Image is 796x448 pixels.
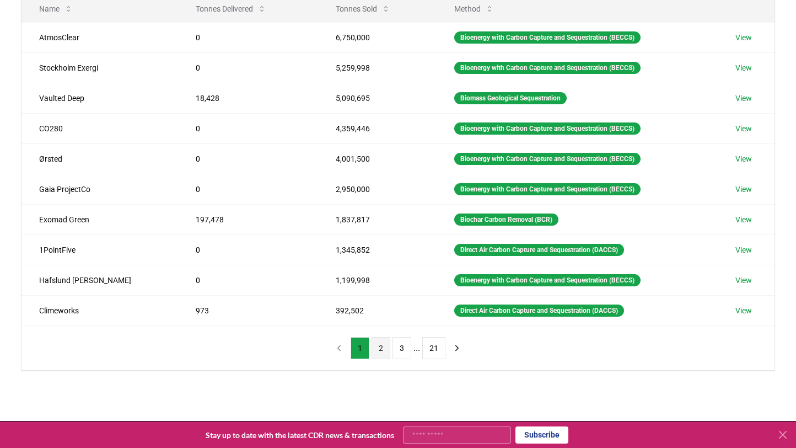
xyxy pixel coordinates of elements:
div: Bioenergy with Carbon Capture and Sequestration (BECCS) [454,31,641,44]
button: 1 [351,337,369,359]
td: Gaia ProjectCo [21,174,178,204]
td: AtmosClear [21,22,178,52]
td: 0 [178,52,318,83]
td: 1,345,852 [318,234,437,265]
button: next page [448,337,466,359]
td: 392,502 [318,295,437,326]
td: Stockholm Exergi [21,52,178,83]
a: View [735,153,752,164]
td: 4,001,500 [318,143,437,174]
a: View [735,62,752,73]
button: 3 [392,337,411,359]
a: View [735,244,752,255]
div: Bioenergy with Carbon Capture and Sequestration (BECCS) [454,153,641,165]
td: Vaulted Deep [21,83,178,113]
td: 0 [178,174,318,204]
td: Hafslund [PERSON_NAME] [21,265,178,295]
a: View [735,123,752,134]
td: 0 [178,143,318,174]
td: CO280 [21,113,178,143]
div: Biomass Geological Sequestration [454,92,567,104]
a: View [735,275,752,286]
td: 1,837,817 [318,204,437,234]
div: Bioenergy with Carbon Capture and Sequestration (BECCS) [454,62,641,74]
div: Direct Air Carbon Capture and Sequestration (DACCS) [454,305,624,317]
td: 0 [178,265,318,295]
a: View [735,32,752,43]
td: 5,259,998 [318,52,437,83]
a: View [735,93,752,104]
td: 18,428 [178,83,318,113]
div: Direct Air Carbon Capture and Sequestration (DACCS) [454,244,624,256]
button: 21 [422,337,445,359]
td: 0 [178,113,318,143]
td: Ørsted [21,143,178,174]
td: 197,478 [178,204,318,234]
td: 0 [178,22,318,52]
td: 1,199,998 [318,265,437,295]
td: 6,750,000 [318,22,437,52]
div: Bioenergy with Carbon Capture and Sequestration (BECCS) [454,122,641,135]
button: 2 [372,337,390,359]
a: View [735,214,752,225]
a: View [735,184,752,195]
div: Biochar Carbon Removal (BCR) [454,214,558,226]
td: 5,090,695 [318,83,437,113]
div: Bioenergy with Carbon Capture and Sequestration (BECCS) [454,183,641,195]
td: Climeworks [21,295,178,326]
td: 4,359,446 [318,113,437,143]
li: ... [413,342,420,355]
td: 1PointFive [21,234,178,265]
div: Bioenergy with Carbon Capture and Sequestration (BECCS) [454,274,641,286]
td: Exomad Green [21,204,178,234]
a: View [735,305,752,316]
td: 0 [178,234,318,265]
td: 2,950,000 [318,174,437,204]
td: 973 [178,295,318,326]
